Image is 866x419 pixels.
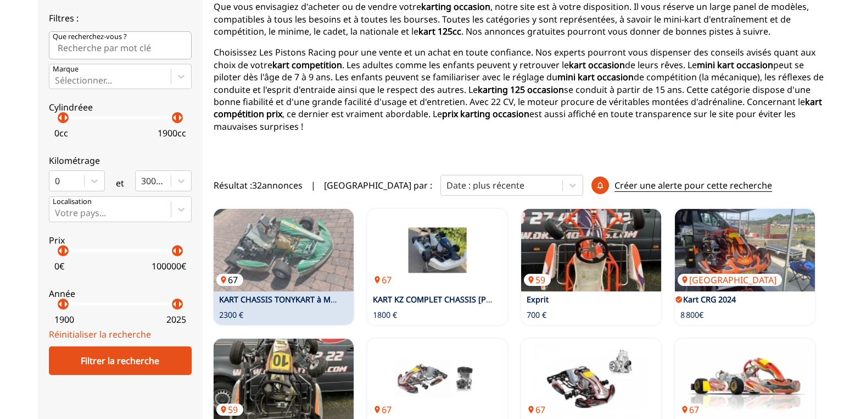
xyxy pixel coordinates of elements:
[683,294,736,305] a: Kart CRG 2024
[59,297,72,311] p: arrow_right
[678,274,782,286] p: [GEOGRAPHIC_DATA]
[614,179,772,192] p: Créer une alerte pour cette recherche
[521,209,661,291] img: Exprit
[478,84,564,96] strong: karting 125 occasion
[367,209,507,291] img: KART KZ COMPLET CHASSIS HAASE + MOTEUR PAVESI
[49,101,192,113] p: Cylindréee
[557,71,634,83] strong: mini kart occasion
[158,127,186,139] p: 1900 cc
[370,274,397,286] p: 67
[53,197,92,207] p: Localisation
[54,244,67,257] p: arrow_left
[174,297,187,311] p: arrow_right
[373,310,397,321] p: 1800 €
[54,313,74,326] p: 1900
[311,179,316,191] span: |
[54,127,68,139] p: 0 cc
[49,31,192,59] input: Que recherchez-vous ?
[174,244,187,257] p: arrow_right
[214,46,829,133] p: Choisissez Les Pistons Racing pour une vente et un achat en toute confiance. Nos experts pourront...
[214,1,829,37] p: Que vous envisagiez d'acheter ou de vendre votre , notre site est à votre disposition. Il vous ré...
[59,111,72,124] p: arrow_right
[141,176,143,186] input: 300000
[680,310,703,321] p: 8 800€
[59,244,72,257] p: arrow_right
[675,209,815,291] img: Kart CRG 2024
[442,108,529,120] strong: prix karting occasion
[418,25,461,37] strong: kart 125cc
[168,244,181,257] p: arrow_left
[49,12,192,24] p: Filtres :
[272,59,342,71] strong: kart competition
[49,346,192,375] div: Filtrer la recherche
[49,328,151,340] a: Réinitialiser la recherche
[524,274,551,286] p: 59
[521,209,661,291] a: Exprit59
[53,32,127,42] p: Que recherchez-vous ?
[54,260,64,272] p: 0 €
[678,404,705,416] p: 67
[152,260,186,272] p: 100000 €
[49,155,192,167] p: Kilométrage
[54,111,67,124] p: arrow_left
[421,1,490,13] strong: karting occasion
[55,75,57,85] input: MarqueSélectionner...
[219,310,243,321] p: 2300 €
[54,297,67,311] p: arrow_left
[216,274,243,286] p: 67
[168,297,181,311] p: arrow_left
[49,288,192,300] p: Année
[55,176,57,186] input: 0
[527,310,546,321] p: 700 €
[168,111,181,124] p: arrow_left
[569,59,625,71] strong: kart occasion
[55,208,57,218] input: Votre pays...
[174,111,187,124] p: arrow_right
[527,294,549,305] a: Exprit
[116,177,124,189] p: et
[373,294,610,305] a: KART KZ COMPLET CHASSIS [PERSON_NAME] + MOTEUR PAVESI
[166,313,186,326] p: 2025
[675,209,815,291] a: Kart CRG 2024[GEOGRAPHIC_DATA]
[214,96,822,120] strong: kart compétition prix
[370,404,397,416] p: 67
[214,209,354,291] img: KART CHASSIS TONYKART à MOTEUR IAME X30
[324,179,432,191] p: [GEOGRAPHIC_DATA] par :
[214,209,354,291] a: KART CHASSIS TONYKART à MOTEUR IAME X3067
[367,209,507,291] a: KART KZ COMPLET CHASSIS HAASE + MOTEUR PAVESI67
[49,234,192,246] p: Prix
[697,59,773,71] strong: mini kart occasion
[214,179,303,191] span: Résultat : 32 annonces
[219,294,393,305] a: KART CHASSIS TONYKART à MOTEUR IAME X30
[53,64,79,74] p: Marque
[524,404,551,416] p: 67
[216,404,243,416] p: 59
